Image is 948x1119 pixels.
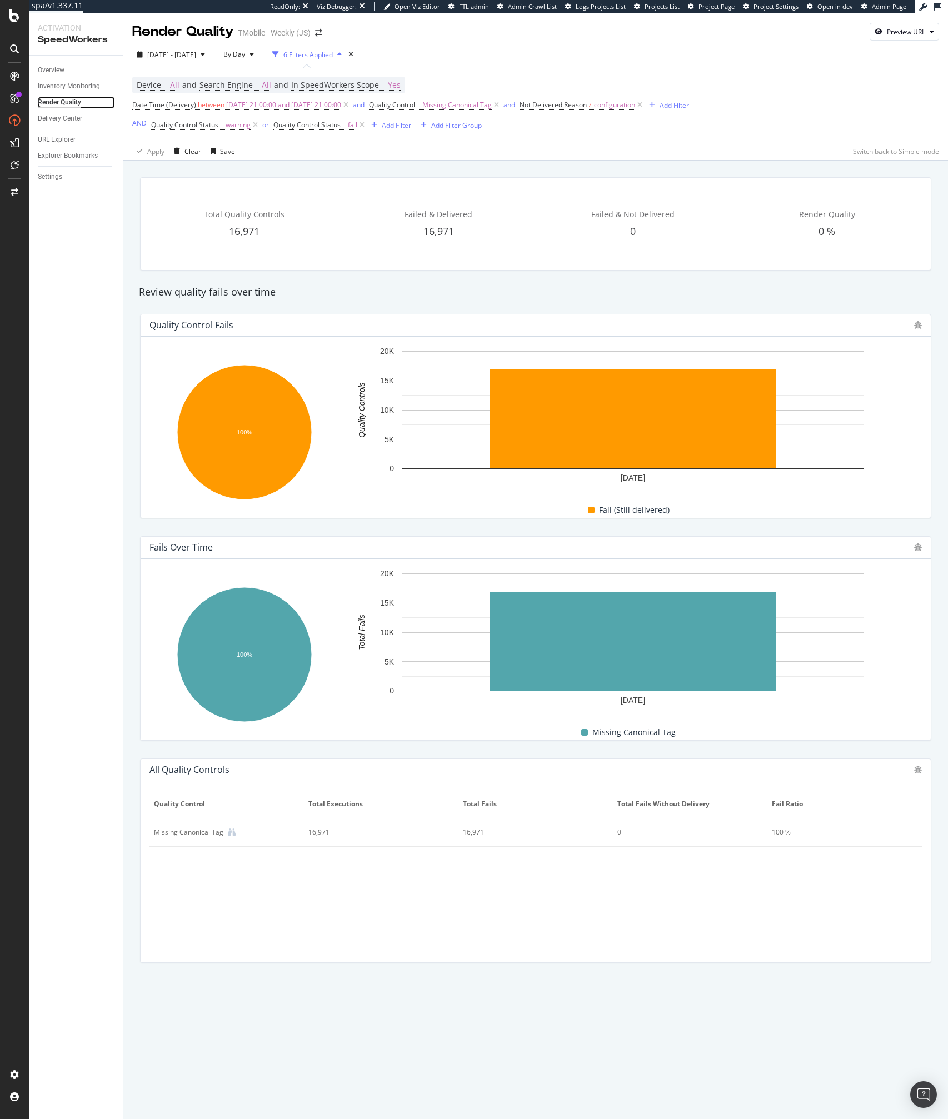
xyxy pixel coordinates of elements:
a: Admin Page [861,2,906,11]
div: Render Quality [132,22,233,41]
text: 15K [380,598,395,607]
button: Add Filter Group [416,118,482,132]
span: warning [226,117,251,133]
span: Date Time (Delivery) [132,100,196,109]
span: Projects List [645,2,680,11]
span: Yes [388,77,401,93]
div: Add Filter Group [431,121,482,130]
span: [DATE] - [DATE] [147,50,196,59]
div: and [503,100,515,109]
button: Add Filter [645,98,689,112]
span: Quality Control Status [273,120,341,129]
svg: A chart. [149,582,340,731]
button: Preview URL [870,23,939,41]
a: Delivery Center [38,113,115,124]
span: Project Settings [754,2,799,11]
div: Review quality fails over time [133,285,938,299]
span: between [198,100,224,109]
a: Projects List [634,2,680,11]
span: All [262,77,271,93]
button: AND [132,118,147,128]
span: Total Executions [308,799,451,809]
span: Render Quality [799,209,855,219]
span: Total Fails [463,799,606,809]
div: Add Filter [660,101,689,110]
span: [DATE] 21:00:00 and [DATE] 21:00:00 [226,97,341,113]
text: [DATE] [621,696,645,705]
div: Add Filter [382,121,411,130]
text: 100% [237,651,252,658]
div: 16,971 [463,827,594,837]
div: All Quality Controls [149,764,229,775]
div: bug [914,766,922,773]
button: Switch back to Simple mode [849,142,939,160]
button: [DATE] - [DATE] [132,46,209,63]
button: or [262,119,269,130]
span: All [170,77,179,93]
div: Inventory Monitoring [38,81,100,92]
div: Quality Control Fails [149,319,233,331]
text: Total Fails [357,615,366,650]
div: bug [914,321,922,329]
text: Quality Controls [357,382,366,438]
a: URL Explorer [38,134,115,146]
div: 6 Filters Applied [283,50,333,59]
div: A chart. [344,346,922,493]
button: and [353,99,365,110]
div: ReadOnly: [270,2,300,11]
span: Admin Page [872,2,906,11]
span: Open Viz Editor [395,2,440,11]
div: 16,971 [308,827,440,837]
span: Failed & Not Delivered [591,209,675,219]
span: = [342,120,346,129]
span: Missing Canonical Tag [422,97,492,113]
span: FTL admin [459,2,489,11]
div: Fails Over Time [149,542,213,553]
text: 20K [380,347,395,356]
div: Switch back to Simple mode [853,147,939,156]
svg: A chart. [149,359,340,509]
span: = [220,120,224,129]
span: Total Quality Controls [204,209,285,219]
a: Project Page [688,2,735,11]
span: Total fails without Delivery [617,799,760,809]
div: times [346,49,356,60]
div: 0 [617,827,749,837]
text: 20K [380,569,395,578]
span: fail [348,117,357,133]
a: Project Settings [743,2,799,11]
button: Apply [132,142,164,160]
span: 16,971 [229,224,260,238]
div: Settings [38,171,62,183]
span: = [381,79,386,90]
span: Quality Control Status [151,120,218,129]
text: 0 [390,464,394,473]
span: and [274,79,288,90]
span: ≠ [588,100,592,109]
button: Add Filter [367,118,411,132]
div: Viz Debugger: [317,2,357,11]
span: Quality Control [154,799,297,809]
span: Logs Projects List [576,2,626,11]
span: Quality Control [369,100,415,109]
a: Render Quality [38,97,115,108]
button: By Day [219,46,258,63]
button: 6 Filters Applied [268,46,346,63]
div: 100 % [772,827,903,837]
a: FTL admin [448,2,489,11]
div: Missing Canonical Tag [154,827,223,837]
text: 10K [380,406,395,414]
span: Open in dev [817,2,853,11]
span: Search Engine [199,79,253,90]
span: By Day [219,49,245,59]
a: Settings [38,171,115,183]
a: Logs Projects List [565,2,626,11]
span: = [417,100,421,109]
div: and [353,100,365,109]
span: 0 % [819,224,835,238]
svg: A chart. [344,568,922,715]
text: 5K [385,435,395,444]
button: Clear [169,142,201,160]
